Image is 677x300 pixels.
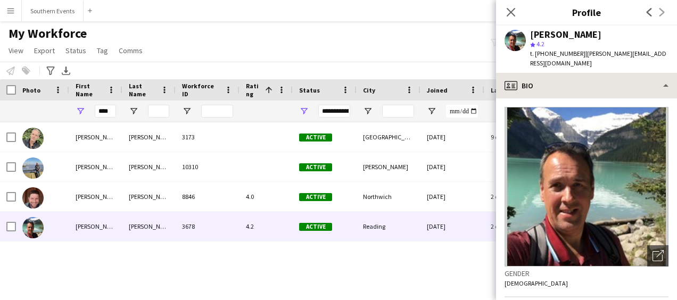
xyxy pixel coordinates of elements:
[148,105,169,118] input: Last Name Filter Input
[530,49,666,67] span: | [PERSON_NAME][EMAIL_ADDRESS][DOMAIN_NAME]
[69,212,122,241] div: [PERSON_NAME]
[299,223,332,231] span: Active
[357,152,420,181] div: [PERSON_NAME]
[30,44,59,57] a: Export
[122,212,176,241] div: [PERSON_NAME]
[536,40,544,48] span: 4.2
[60,64,72,77] app-action-btn: Export XLSX
[176,182,240,211] div: 8846
[69,182,122,211] div: [PERSON_NAME]
[363,106,373,116] button: Open Filter Menu
[182,106,192,116] button: Open Filter Menu
[530,30,601,39] div: [PERSON_NAME]
[9,26,87,41] span: My Workforce
[427,106,436,116] button: Open Filter Menu
[496,5,677,19] h3: Profile
[122,182,176,211] div: [PERSON_NAME]
[299,134,332,141] span: Active
[446,105,478,118] input: Joined Filter Input
[114,44,147,57] a: Comms
[357,122,420,152] div: [GEOGRAPHIC_DATA]
[22,187,44,209] img: Dave Logan
[129,82,156,98] span: Last Name
[22,217,44,238] img: Dave Leakey
[357,182,420,211] div: Northwich
[420,212,484,241] div: [DATE]
[299,86,320,94] span: Status
[176,212,240,241] div: 3678
[299,163,332,171] span: Active
[240,212,293,241] div: 4.2
[176,122,240,152] div: 3173
[484,122,548,152] div: 9 days
[44,64,57,77] app-action-btn: Advanced filters
[93,44,112,57] a: Tag
[496,73,677,98] div: Bio
[182,82,220,98] span: Workforce ID
[491,86,515,94] span: Last job
[484,212,548,241] div: 2 days
[22,128,44,149] img: Dave Evans
[357,212,420,241] div: Reading
[122,152,176,181] div: [PERSON_NAME]
[299,193,332,201] span: Active
[647,245,668,266] div: Open photos pop-in
[201,105,233,118] input: Workforce ID Filter Input
[65,46,86,55] span: Status
[22,86,40,94] span: Photo
[95,105,116,118] input: First Name Filter Input
[420,182,484,211] div: [DATE]
[299,106,309,116] button: Open Filter Menu
[34,46,55,55] span: Export
[176,152,240,181] div: 10310
[420,152,484,181] div: [DATE]
[69,152,122,181] div: [PERSON_NAME]
[129,106,138,116] button: Open Filter Menu
[505,107,668,266] img: Crew avatar or photo
[22,157,44,179] img: Dave Raynes
[382,105,414,118] input: City Filter Input
[363,86,375,94] span: City
[22,1,84,21] button: Southern Events
[427,86,448,94] span: Joined
[76,82,103,98] span: First Name
[119,46,143,55] span: Comms
[530,49,585,57] span: t. [PHONE_NUMBER]
[61,44,90,57] a: Status
[240,182,293,211] div: 4.0
[122,122,176,152] div: [PERSON_NAME]
[505,279,568,287] span: [DEMOGRAPHIC_DATA]
[76,106,85,116] button: Open Filter Menu
[9,46,23,55] span: View
[4,44,28,57] a: View
[505,269,668,278] h3: Gender
[246,82,261,98] span: Rating
[69,122,122,152] div: [PERSON_NAME]
[420,122,484,152] div: [DATE]
[484,182,548,211] div: 2 days
[97,46,108,55] span: Tag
